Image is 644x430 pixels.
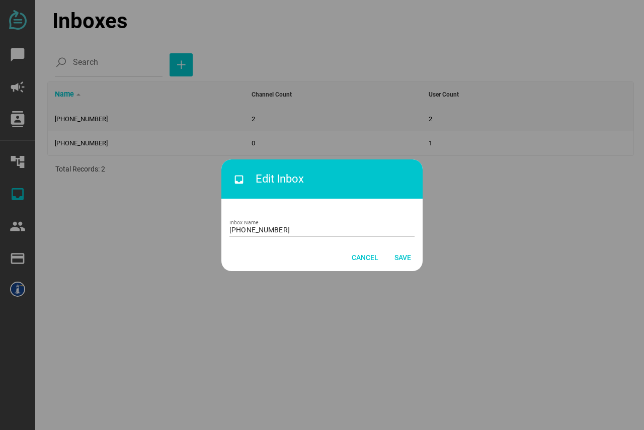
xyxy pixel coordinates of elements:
[394,251,411,264] span: Save
[229,217,415,237] input: Inbox Name
[352,251,378,264] span: Cancel
[386,249,419,267] button: Save
[233,166,423,192] h3: Edit Inbox
[233,174,245,185] i: inbox
[348,249,382,267] button: Cancel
